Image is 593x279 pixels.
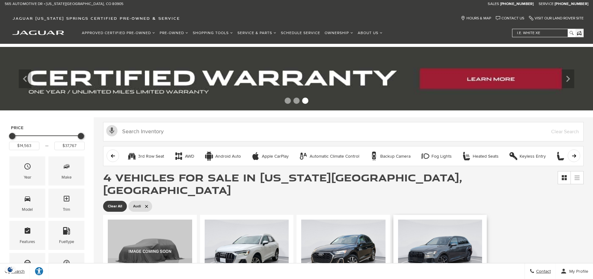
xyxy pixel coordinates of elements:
[509,151,518,161] div: Keyless Entry
[80,28,157,38] a: Approved Certified Pre-Owned
[30,263,49,279] a: Explore your accessibility options
[63,206,70,213] div: Trim
[529,16,584,21] a: Visit Our Land Rover Site
[505,150,549,163] button: Keyless EntryKeyless Entry
[127,151,137,161] div: 3rd Row Seat
[201,150,244,163] button: Android AutoAndroid Auto
[9,156,45,185] div: YearYear
[24,174,31,181] div: Year
[567,269,588,274] span: My Profile
[63,226,70,238] span: Fueltype
[356,28,385,38] a: About Us
[63,161,70,174] span: Make
[59,238,74,245] div: Fueltype
[103,170,462,197] span: 4 Vehicles for Sale in [US_STATE][GEOGRAPHIC_DATA], [GEOGRAPHIC_DATA]
[24,226,31,238] span: Features
[63,258,70,271] span: Mileage
[103,122,584,141] input: Search Inventory
[555,2,588,7] a: [PHONE_NUMBER]
[488,2,499,6] span: Sales
[366,150,414,163] button: Backup CameraBackup Camera
[293,98,300,104] span: Go to slide 2
[496,16,524,21] a: Contact Us
[108,202,122,210] span: Clear All
[302,98,308,104] span: Go to slide 3
[19,69,31,88] div: Previous
[568,150,580,162] button: scroll right
[417,150,455,163] button: Fog LightsFog Lights
[462,151,471,161] div: Heated Seats
[500,2,534,7] a: [PHONE_NUMBER]
[285,98,291,104] span: Go to slide 1
[473,154,499,159] div: Heated Seats
[78,133,84,139] div: Maximum Price
[12,30,64,35] a: jaguar
[12,16,180,21] span: Jaguar [US_STATE] Springs Certified Pre-Owned & Service
[535,269,551,274] span: Contact
[138,154,164,159] div: 3rd Row Seat
[458,150,502,163] button: Heated SeatsHeated Seats
[48,189,84,218] div: TrimTrim
[174,151,183,161] div: AWD
[106,125,117,136] svg: Click to toggle on voice search
[562,69,574,88] div: Next
[157,28,191,38] a: Pre-Owned
[24,193,31,206] span: Model
[520,154,546,159] div: Keyless Entry
[9,142,39,150] input: Minimum
[185,154,194,159] div: AWD
[9,16,183,21] a: Jaguar [US_STATE] Springs Certified Pre-Owned & Service
[431,154,452,159] div: Fog Lights
[124,150,167,163] button: 3rd Row Seat3rd Row Seat
[63,193,70,206] span: Trim
[80,28,385,38] nav: Main Navigation
[24,161,31,174] span: Year
[295,150,363,163] button: Automatic Climate ControlAutomatic Climate Control
[62,174,72,181] div: Make
[9,221,45,250] div: FeaturesFeatures
[322,28,356,38] a: Ownership
[369,151,379,161] div: Backup Camera
[171,150,198,163] button: AWDAWD
[22,206,33,213] div: Model
[262,154,289,159] div: Apple CarPlay
[380,154,411,159] div: Backup Camera
[556,151,565,161] div: Leather Seats
[9,189,45,218] div: ModelModel
[9,131,85,150] div: Price
[11,125,83,131] h5: Price
[215,154,241,159] div: Android Auto
[512,29,575,37] input: i.e. White XE
[299,151,308,161] div: Automatic Climate Control
[191,28,235,38] a: Shopping Tools
[235,28,279,38] a: Service & Parts
[3,266,17,273] section: Click to Open Cookie Consent Modal
[558,171,571,184] a: Grid View
[24,258,31,271] span: Transmission
[20,238,35,245] div: Features
[251,151,260,161] div: Apple CarPlay
[30,266,48,276] div: Explore your accessibility options
[12,31,64,35] img: Jaguar
[54,142,85,150] input: Maximum
[133,202,141,210] span: Audi
[421,151,430,161] div: Fog Lights
[204,151,214,161] div: Android Auto
[539,2,554,6] span: Service
[48,221,84,250] div: FueltypeFueltype
[5,2,123,7] a: 565 Automotive Dr • [US_STATE][GEOGRAPHIC_DATA], CO 80905
[310,154,359,159] div: Automatic Climate Control
[48,156,84,185] div: MakeMake
[3,266,17,273] img: Opt-Out Icon
[556,263,593,279] button: Open user profile menu
[247,150,292,163] button: Apple CarPlayApple CarPlay
[461,16,491,21] a: Hours & Map
[279,28,322,38] a: Schedule Service
[107,150,119,162] button: scroll left
[9,133,15,139] div: Minimum Price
